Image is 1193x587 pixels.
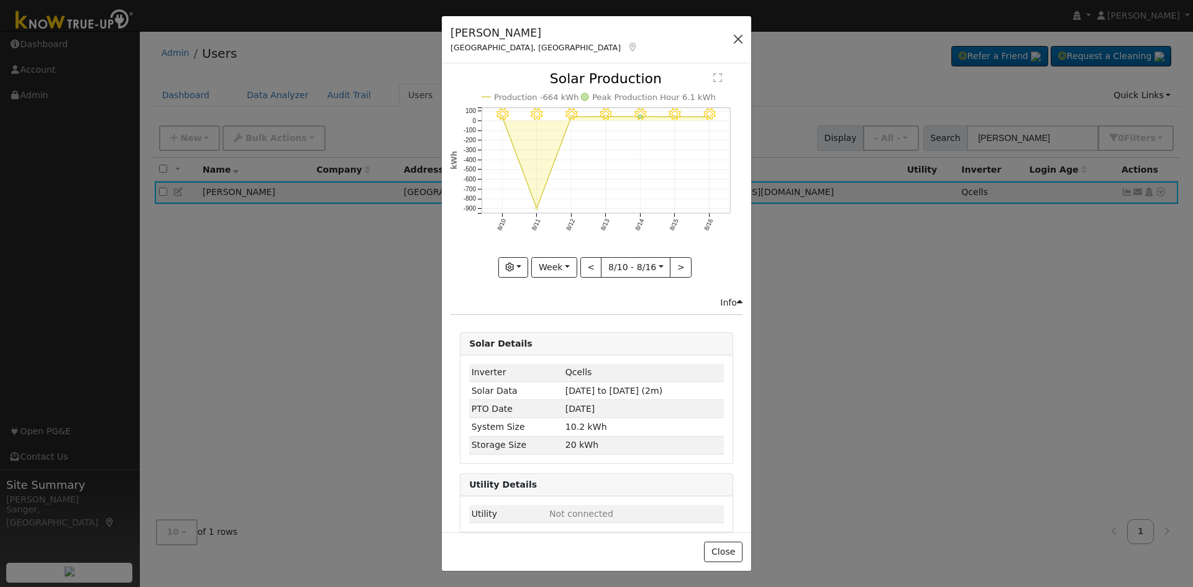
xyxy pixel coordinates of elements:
i: 8/11 - Clear [531,108,543,121]
i: 8/12 - Clear [565,108,578,121]
span: ID: 1453, authorized: 07/28/25 [565,367,592,377]
div: Info [720,296,743,309]
td: Storage Size [469,436,563,454]
text: -300 [464,147,476,153]
text: 8/11 [531,217,542,232]
button: Week [531,257,577,278]
strong: Solar Details [469,339,532,348]
text: -700 [464,186,476,193]
circle: onclick="" [605,116,607,118]
text: 100 [465,107,476,114]
text: Solar Production [550,71,662,86]
button: < [580,257,602,278]
text: -500 [464,166,476,173]
button: Close [704,542,742,563]
text: 8/12 [565,217,576,232]
text: -200 [464,137,476,144]
circle: onclick="" [570,116,572,118]
text: 8/14 [634,217,645,232]
td: Inverter [469,364,563,382]
td: Solar Data [469,382,563,400]
span: [DATE] to [DATE] (2m) [565,386,662,396]
circle: onclick="" [639,115,642,119]
i: 8/10 - Clear [496,108,509,121]
i: 8/14 - Clear [634,108,647,121]
text: 8/13 [600,217,611,232]
i: 8/16 - Clear [703,108,716,121]
i: 8/15 - Clear [669,108,681,121]
circle: onclick="" [674,116,676,118]
text: -400 [464,157,476,163]
td: Utility [469,505,547,523]
circle: onclick="" [536,207,538,210]
text: 0 [473,117,477,124]
h5: [PERSON_NAME] [450,25,638,41]
span: Not connected [549,509,613,519]
i: 8/13 - Clear [600,108,612,121]
text: kWh [450,151,459,170]
circle: onclick="" [708,116,711,118]
span: [DATE] [565,404,595,414]
text: 8/16 [703,217,714,232]
button: 8/10 - 8/16 [601,257,670,278]
strong: Utility Details [469,480,537,489]
span: 20 kWh [565,440,598,450]
text: Production -664 kWh [494,93,579,102]
td: System Size [469,418,563,436]
text: -900 [464,205,476,212]
button: > [670,257,692,278]
text: -100 [464,127,476,134]
text: 8/15 [669,217,680,232]
td: PTO Date [469,400,563,418]
circle: onclick="" [501,116,503,118]
text:  [713,73,722,83]
span: 10.2 kWh [565,422,607,432]
text: 8/10 [496,217,507,232]
text: -800 [464,196,476,202]
span: [GEOGRAPHIC_DATA], [GEOGRAPHIC_DATA] [450,43,621,52]
a: Map [627,42,638,52]
text: -600 [464,176,476,183]
text: Peak Production Hour 6.1 kWh [592,93,716,102]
